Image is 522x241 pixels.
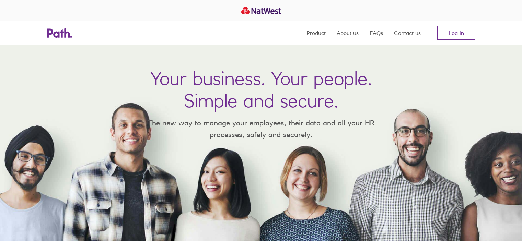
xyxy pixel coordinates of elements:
[306,21,326,45] a: Product
[138,117,385,140] p: The new way to manage your employees, their data and all your HR processes, safely and securely.
[437,26,475,40] a: Log in
[370,21,383,45] a: FAQs
[337,21,359,45] a: About us
[394,21,421,45] a: Contact us
[150,67,372,112] h1: Your business. Your people. Simple and secure.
